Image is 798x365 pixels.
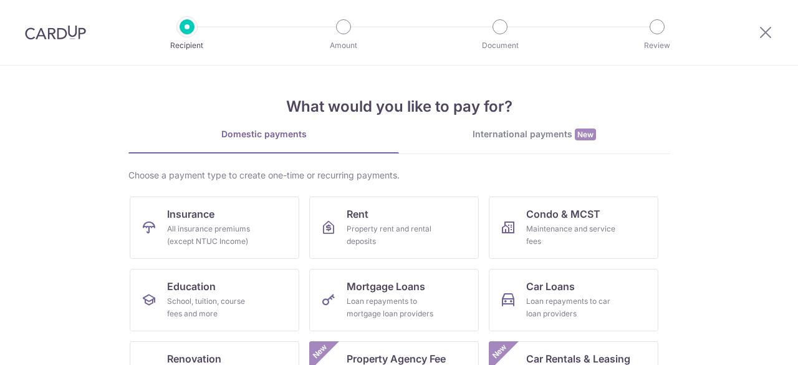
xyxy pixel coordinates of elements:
a: Car LoansLoan repayments to car loan providers [489,269,658,331]
div: Maintenance and service fees [526,223,616,248]
p: Amount [297,39,390,52]
p: Recipient [141,39,233,52]
a: EducationSchool, tuition, course fees and more [130,269,299,331]
p: Review [611,39,703,52]
div: Domestic payments [128,128,399,140]
a: InsuranceAll insurance premiums (except NTUC Income) [130,197,299,259]
h4: What would you like to pay for? [128,95,670,118]
iframe: Opens a widget where you can find more information [718,328,786,359]
span: New [310,341,330,362]
p: Document [454,39,546,52]
div: Choose a payment type to create one-time or recurring payments. [128,169,670,182]
span: Condo & MCST [526,207,600,221]
span: Car Loans [526,279,575,294]
div: Property rent and rental deposits [347,223,436,248]
div: School, tuition, course fees and more [167,295,257,320]
a: Mortgage LoansLoan repayments to mortgage loan providers [309,269,479,331]
img: CardUp [25,25,86,40]
span: Education [167,279,216,294]
div: All insurance premiums (except NTUC Income) [167,223,257,248]
div: Loan repayments to car loan providers [526,295,616,320]
span: New [489,341,510,362]
span: New [575,129,596,140]
span: Rent [347,207,368,221]
div: International payments [399,128,670,141]
span: Mortgage Loans [347,279,425,294]
a: Condo & MCSTMaintenance and service fees [489,197,658,259]
div: Loan repayments to mortgage loan providers [347,295,436,320]
a: RentProperty rent and rental deposits [309,197,479,259]
span: Insurance [167,207,214,221]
